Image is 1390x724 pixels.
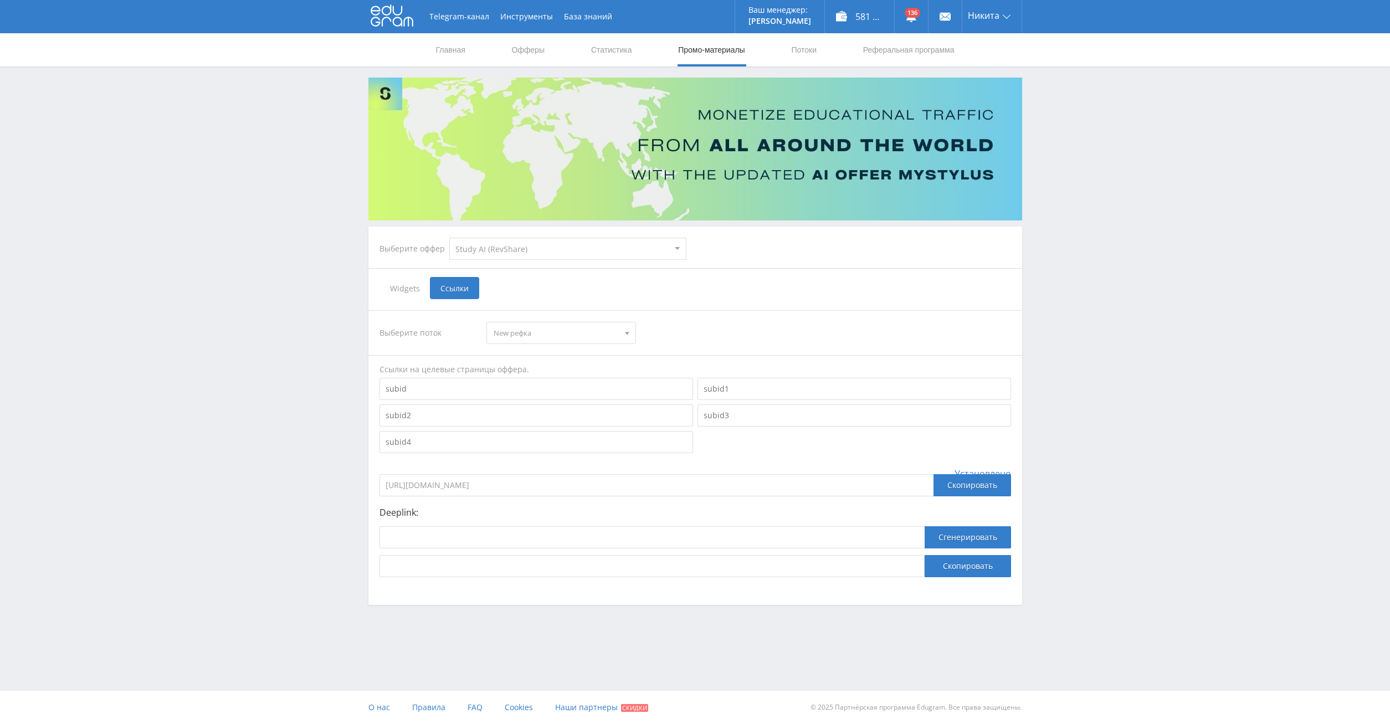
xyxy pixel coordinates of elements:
button: Скопировать [925,555,1011,577]
a: Офферы [511,33,546,66]
input: subid1 [697,378,1011,400]
span: FAQ [468,702,483,712]
span: Правила [412,702,445,712]
img: Banner [368,78,1022,220]
input: subid [379,378,693,400]
span: New рефка [494,322,619,343]
a: Потоки [790,33,818,66]
span: Установлено [955,469,1011,479]
div: © 2025 Партнёрская программа Edugram. Все права защищены. [700,691,1022,724]
a: Правила [412,691,445,724]
p: Ваш менеджер: [748,6,811,14]
div: Выберите оффер [379,244,449,253]
span: Cookies [505,702,533,712]
div: Выберите поток [379,322,476,344]
div: Скопировать [933,474,1011,496]
span: О нас [368,702,390,712]
span: Никита [968,11,999,20]
input: subid2 [379,404,693,427]
a: О нас [368,691,390,724]
span: Ссылки [430,277,479,299]
div: Ссылки на целевые страницы оффера. [379,364,1011,375]
a: Главная [435,33,466,66]
a: Реферальная программа [862,33,956,66]
a: Наши партнеры Скидки [555,691,648,724]
a: FAQ [468,691,483,724]
a: Статистика [590,33,633,66]
input: subid3 [697,404,1011,427]
a: Промо-материалы [677,33,746,66]
a: Cookies [505,691,533,724]
button: Сгенерировать [925,526,1011,548]
p: Deeplink: [379,507,1011,517]
input: subid4 [379,431,693,453]
span: Наши партнеры [555,702,618,712]
span: Widgets [379,277,430,299]
span: Скидки [621,704,648,712]
p: [PERSON_NAME] [748,17,811,25]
